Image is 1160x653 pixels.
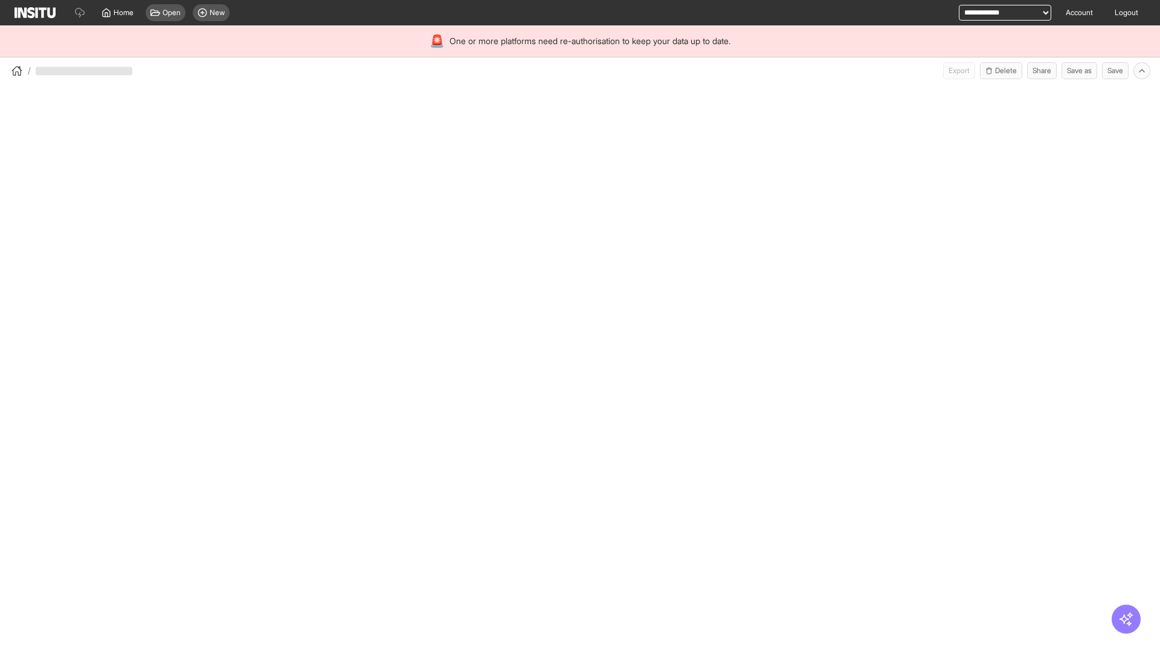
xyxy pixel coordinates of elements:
[943,62,975,79] span: Can currently only export from Insights reports.
[210,8,225,18] span: New
[163,8,181,18] span: Open
[980,62,1022,79] button: Delete
[943,62,975,79] button: Export
[28,65,31,77] span: /
[14,7,56,18] img: Logo
[114,8,134,18] span: Home
[1027,62,1057,79] button: Share
[430,33,445,50] div: 🚨
[10,63,31,78] button: /
[1062,62,1097,79] button: Save as
[1102,62,1129,79] button: Save
[449,35,730,47] span: One or more platforms need re-authorisation to keep your data up to date.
